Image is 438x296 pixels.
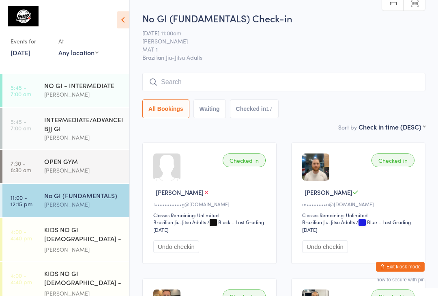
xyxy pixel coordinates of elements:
[11,160,31,173] time: 7:30 - 8:30 am
[302,240,348,253] button: Undo checkin
[305,188,352,197] span: [PERSON_NAME]
[371,153,414,167] div: Checked in
[302,153,329,181] img: image1683275691.png
[153,212,268,218] div: Classes Remaining: Unlimited
[58,35,99,48] div: At
[142,99,189,118] button: All Bookings
[11,194,32,207] time: 11:00 - 12:15 pm
[44,90,122,99] div: [PERSON_NAME]
[8,6,39,26] img: Lemos Brazilian Jiu-Jitsu
[230,99,279,118] button: Checked in17
[2,74,129,107] a: 5:45 -7:00 amNO GI - INTERMEDIATE[PERSON_NAME]
[153,201,268,207] div: t•••••••••••g@[DOMAIN_NAME]
[142,37,413,45] span: [PERSON_NAME]
[11,118,31,131] time: 5:45 - 7:00 am
[44,245,122,254] div: [PERSON_NAME]
[2,184,129,217] a: 11:00 -12:15 pmNo GI (FUNDAMENTALS)[PERSON_NAME]
[11,35,50,48] div: Events for
[11,48,30,57] a: [DATE]
[44,191,122,200] div: No GI (FUNDAMENTALS)
[302,212,417,218] div: Classes Remaining: Unlimited
[266,106,273,112] div: 17
[153,240,199,253] button: Undo checkin
[44,115,122,133] div: INTERMEDIATE/ADVANCED BJJ GI
[376,277,425,283] button: how to secure with pin
[156,188,204,197] span: [PERSON_NAME]
[153,218,206,225] div: Brazilian Jiu-Jitsu Adults
[338,123,357,131] label: Sort by
[44,157,122,166] div: OPEN GYM
[142,11,425,25] h2: No GI (FUNDAMENTALS) Check-in
[142,45,413,53] span: MAT 1
[302,201,417,207] div: m••••••••n@[DOMAIN_NAME]
[223,153,266,167] div: Checked in
[2,218,129,261] a: 4:00 -4:40 pmKIDS NO GI [DEMOGRAPHIC_DATA] - Level 1[PERSON_NAME]
[44,225,122,245] div: KIDS NO GI [DEMOGRAPHIC_DATA] - Level 1
[44,133,122,142] div: [PERSON_NAME]
[44,166,122,175] div: [PERSON_NAME]
[359,122,425,131] div: Check in time (DESC)
[376,262,425,272] button: Exit kiosk mode
[2,150,129,183] a: 7:30 -8:30 amOPEN GYM[PERSON_NAME]
[11,272,32,285] time: 4:00 - 4:40 pm
[142,53,425,61] span: Brazilian Jiu-Jitsu Adults
[142,29,413,37] span: [DATE] 11:00am
[2,108,129,149] a: 5:45 -7:00 amINTERMEDIATE/ADVANCED BJJ GI[PERSON_NAME]
[44,269,122,289] div: KIDS NO GI [DEMOGRAPHIC_DATA] - Level 2
[302,218,355,225] div: Brazilian Jiu-Jitsu Adults
[58,48,99,57] div: Any location
[44,200,122,209] div: [PERSON_NAME]
[11,228,32,241] time: 4:00 - 4:40 pm
[193,99,226,118] button: Waiting
[142,73,425,91] input: Search
[44,81,122,90] div: NO GI - INTERMEDIATE
[11,84,31,97] time: 5:45 - 7:00 am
